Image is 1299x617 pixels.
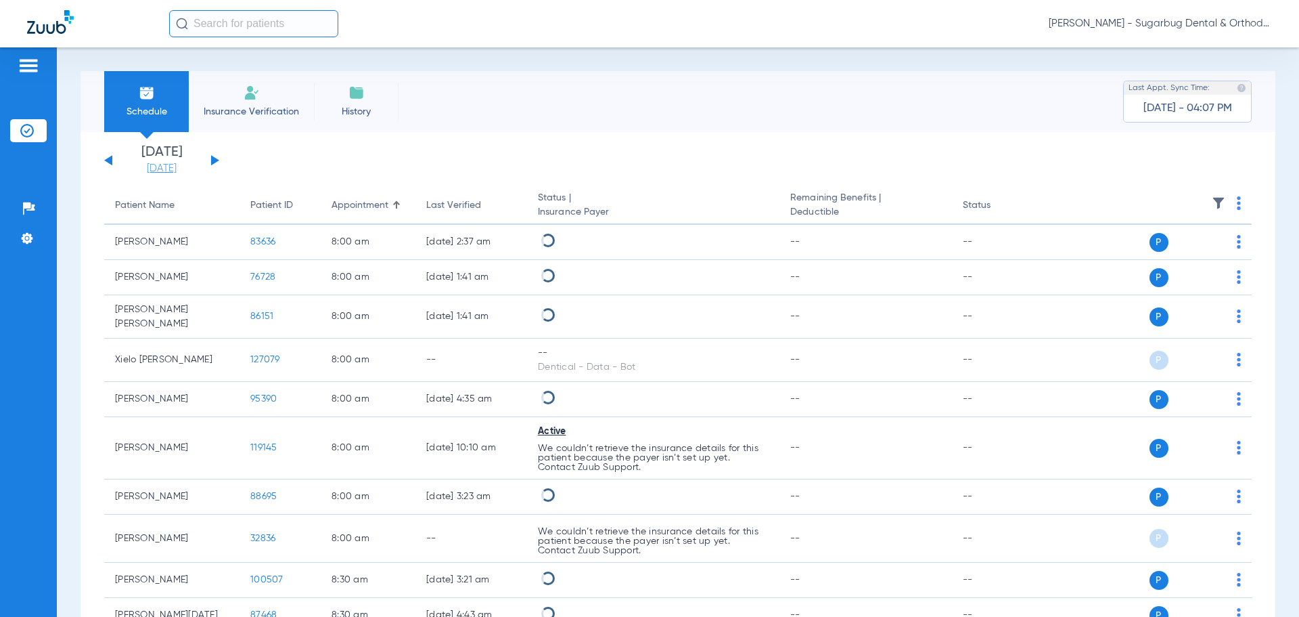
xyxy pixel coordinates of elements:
[415,225,527,260] td: [DATE] 2:37 AM
[779,187,951,225] th: Remaining Benefits |
[104,417,240,480] td: [PERSON_NAME]
[321,480,415,515] td: 8:00 AM
[538,425,769,439] div: Active
[790,272,800,282] span: --
[1149,488,1168,507] span: P
[114,105,179,119] span: Schedule
[104,382,240,417] td: [PERSON_NAME]
[1149,571,1168,590] span: P
[415,417,527,480] td: [DATE] 10:10 AM
[538,527,769,555] p: We couldn’t retrieve the insurance details for this patient because the payer isn’t set up yet. C...
[169,10,338,37] input: Search for patients
[1149,439,1168,458] span: P
[790,534,800,543] span: --
[415,480,527,515] td: [DATE] 3:23 AM
[952,480,1043,515] td: --
[538,360,769,375] div: Dentical - Data - Bot
[952,260,1043,295] td: --
[250,575,283,584] span: 100507
[1237,270,1241,284] img: group-dot-blue.svg
[1237,573,1241,587] img: group-dot-blue.svg
[415,563,527,598] td: [DATE] 3:21 AM
[790,394,800,404] span: --
[332,198,405,213] div: Appointment
[952,187,1043,225] th: Status
[321,339,415,382] td: 8:00 AM
[27,10,74,34] img: Zuub Logo
[104,260,240,295] td: [PERSON_NAME]
[321,417,415,480] td: 8:00 AM
[250,312,273,321] span: 86151
[244,85,260,101] img: Manual Insurance Verification
[426,198,481,213] div: Last Verified
[250,394,277,404] span: 95390
[538,444,769,472] p: We couldn’t retrieve the insurance details for this patient because the payer isn’t set up yet. C...
[139,85,155,101] img: Schedule
[790,355,800,364] span: --
[321,563,415,598] td: 8:30 AM
[1237,353,1241,366] img: group-dot-blue.svg
[415,260,527,295] td: [DATE] 1:41 AM
[321,515,415,563] td: 8:00 AM
[115,198,175,213] div: Patient Name
[952,382,1043,417] td: --
[790,205,940,219] span: Deductible
[176,18,188,30] img: Search Icon
[104,339,240,382] td: Xielo [PERSON_NAME]
[332,198,388,213] div: Appointment
[1237,83,1246,93] img: last sync help info
[426,198,516,213] div: Last Verified
[250,272,275,282] span: 76728
[415,295,527,339] td: [DATE] 1:41 AM
[1237,441,1241,454] img: group-dot-blue.svg
[1237,310,1241,323] img: group-dot-blue.svg
[121,146,202,175] li: [DATE]
[1149,529,1168,548] span: P
[952,339,1043,382] td: --
[321,225,415,260] td: 8:00 AM
[250,443,277,452] span: 119145
[1149,390,1168,409] span: P
[415,339,527,382] td: --
[1237,235,1241,249] img: group-dot-blue.svg
[1237,490,1241,503] img: group-dot-blue.svg
[790,237,800,247] span: --
[1149,233,1168,252] span: P
[104,225,240,260] td: [PERSON_NAME]
[1237,532,1241,545] img: group-dot-blue.svg
[790,575,800,584] span: --
[527,187,779,225] th: Status |
[538,205,769,219] span: Insurance Payer
[952,417,1043,480] td: --
[250,237,275,247] span: 83636
[321,382,415,417] td: 8:00 AM
[538,346,769,360] div: --
[250,198,293,213] div: Patient ID
[790,312,800,321] span: --
[952,563,1043,598] td: --
[952,515,1043,563] td: --
[18,58,39,74] img: hamburger-icon
[1237,392,1241,406] img: group-dot-blue.svg
[952,225,1043,260] td: --
[104,515,240,563] td: [PERSON_NAME]
[250,534,275,543] span: 32836
[1212,196,1225,210] img: filter.svg
[104,480,240,515] td: [PERSON_NAME]
[952,295,1043,339] td: --
[250,198,310,213] div: Patient ID
[104,563,240,598] td: [PERSON_NAME]
[1129,81,1210,95] span: Last Appt. Sync Time:
[1143,102,1232,115] span: [DATE] - 04:07 PM
[790,492,800,501] span: --
[115,198,229,213] div: Patient Name
[1149,307,1168,326] span: P
[250,492,277,501] span: 88695
[324,105,388,119] span: History
[250,355,280,364] span: 127079
[1237,196,1241,210] img: group-dot-blue.svg
[348,85,365,101] img: History
[121,162,202,175] a: [DATE]
[104,295,240,339] td: [PERSON_NAME] [PERSON_NAME]
[1149,268,1168,287] span: P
